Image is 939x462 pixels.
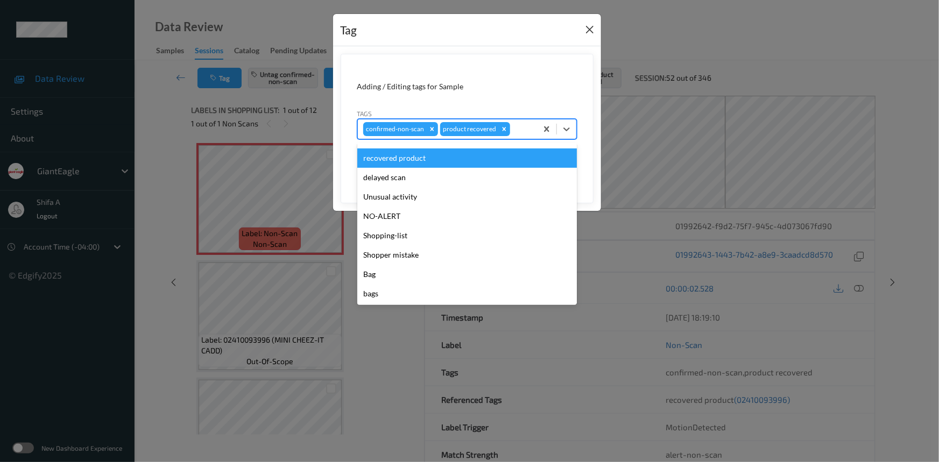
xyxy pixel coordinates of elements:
[341,22,357,39] div: Tag
[426,122,438,136] div: Remove confirmed-non-scan
[357,245,577,265] div: Shopper mistake
[357,109,372,118] label: Tags
[357,168,577,187] div: delayed scan
[357,148,577,168] div: recovered product
[440,122,498,136] div: product recovered
[357,226,577,245] div: Shopping-list
[357,81,577,92] div: Adding / Editing tags for Sample
[357,207,577,226] div: NO-ALERT
[357,284,577,303] div: bags
[357,187,577,207] div: Unusual activity
[498,122,510,136] div: Remove product recovered
[357,265,577,284] div: Bag
[363,122,426,136] div: confirmed-non-scan
[582,22,597,37] button: Close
